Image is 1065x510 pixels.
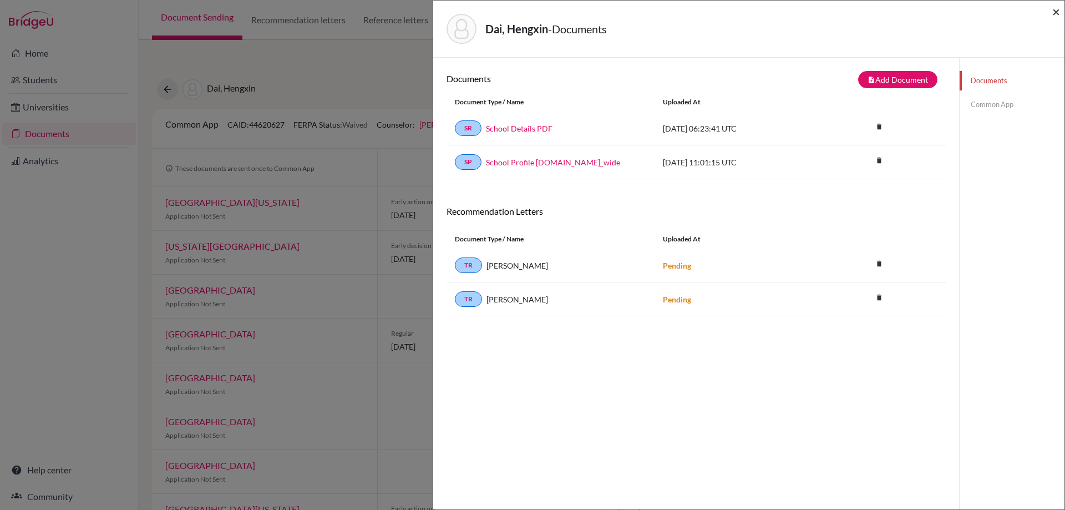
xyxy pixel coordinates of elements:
[871,291,887,306] a: delete
[485,22,548,36] strong: Dai, Hengxin
[447,73,696,84] h6: Documents
[655,123,821,134] div: [DATE] 06:23:41 UTC
[655,97,821,107] div: Uploaded at
[868,76,875,84] i: note_add
[871,257,887,272] a: delete
[486,156,620,168] a: School Profile [DOMAIN_NAME]_wide
[1052,5,1060,18] button: Close
[663,295,691,304] strong: Pending
[858,71,937,88] button: note_addAdd Document
[663,261,691,270] strong: Pending
[486,294,548,305] span: [PERSON_NAME]
[1052,3,1060,19] span: ×
[871,120,887,135] a: delete
[871,255,887,272] i: delete
[548,22,607,36] span: - Documents
[871,152,887,169] i: delete
[871,118,887,135] i: delete
[455,120,481,136] a: SR
[960,95,1064,114] a: Common App
[447,234,655,244] div: Document Type / Name
[455,257,482,273] a: TR
[447,97,655,107] div: Document Type / Name
[486,260,548,271] span: [PERSON_NAME]
[455,291,482,307] a: TR
[960,71,1064,90] a: Documents
[871,154,887,169] a: delete
[655,234,821,244] div: Uploaded at
[871,289,887,306] i: delete
[447,206,946,216] h6: Recommendation Letters
[486,123,552,134] a: School Details PDF
[655,156,821,168] div: [DATE] 11:01:15 UTC
[455,154,481,170] a: SP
